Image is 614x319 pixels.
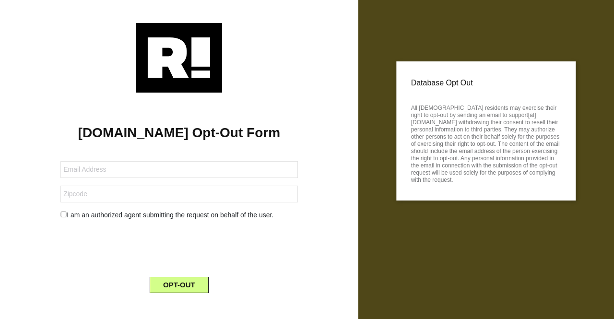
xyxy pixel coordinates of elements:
[60,161,297,178] input: Email Address
[411,76,561,90] p: Database Opt Out
[150,277,209,293] button: OPT-OUT
[60,186,297,202] input: Zipcode
[106,228,252,265] iframe: reCAPTCHA
[14,125,344,141] h1: [DOMAIN_NAME] Opt-Out Form
[411,102,561,184] p: All [DEMOGRAPHIC_DATA] residents may exercise their right to opt-out by sending an email to suppo...
[53,210,305,220] div: I am an authorized agent submitting the request on behalf of the user.
[136,23,222,93] img: Retention.com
